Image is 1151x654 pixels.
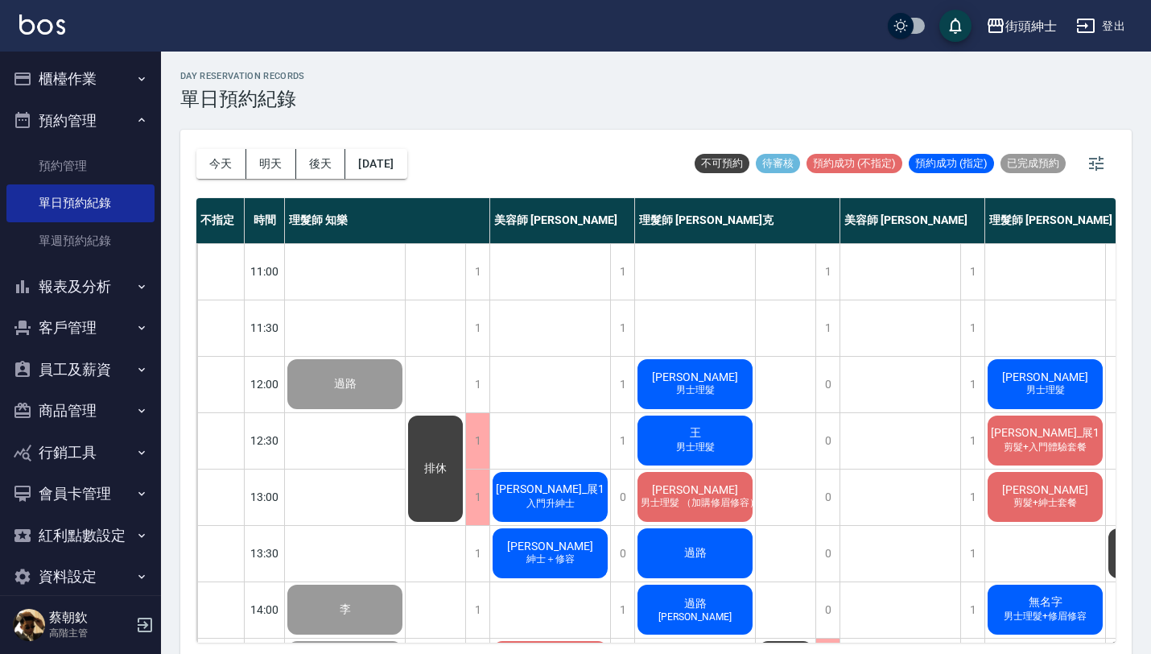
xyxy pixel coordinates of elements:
[815,582,840,638] div: 0
[196,149,246,179] button: 今天
[245,243,285,300] div: 11:00
[245,582,285,638] div: 14:00
[1005,16,1057,36] div: 街頭紳士
[610,526,634,582] div: 0
[49,626,131,640] p: 高階主管
[687,426,704,441] span: 王
[196,198,245,243] div: 不指定
[246,149,296,179] button: 明天
[6,184,155,221] a: 單日預約紀錄
[465,470,489,525] div: 1
[610,413,634,469] div: 1
[610,582,634,638] div: 1
[695,156,749,171] span: 不可預約
[909,156,994,171] span: 預約成功 (指定)
[523,553,578,566] span: 紳士＋修容
[245,198,285,243] div: 時間
[815,300,840,356] div: 1
[960,244,984,300] div: 1
[1000,441,1090,454] span: 剪髮+入門體驗套餐
[610,300,634,356] div: 1
[1000,610,1090,623] span: 男士理髮+修眉修容
[245,356,285,412] div: 12:00
[960,413,984,469] div: 1
[610,470,634,525] div: 0
[19,14,65,35] img: Logo
[6,222,155,259] a: 單週預約紀錄
[960,357,984,412] div: 1
[610,357,634,412] div: 1
[6,307,155,349] button: 客戶管理
[285,198,490,243] div: 理髮師 知樂
[6,58,155,100] button: 櫃檯作業
[960,300,984,356] div: 1
[493,482,608,497] span: [PERSON_NAME]_展1
[840,198,985,243] div: 美容師 [PERSON_NAME]
[465,357,489,412] div: 1
[631,496,756,510] span: 男士理髮 （加購修眉修容）
[815,413,840,469] div: 0
[681,597,710,611] span: 過路
[1025,595,1066,610] span: 無名字
[523,497,578,511] span: 入門升紳士
[815,244,840,300] div: 1
[815,526,840,582] div: 0
[6,390,155,432] button: 商品管理
[6,556,155,598] button: 資料設定
[504,540,596,553] span: [PERSON_NAME]
[180,71,305,81] h2: day Reservation records
[673,441,718,454] span: 男士理髮
[649,483,741,496] span: [PERSON_NAME]
[999,370,1091,383] span: [PERSON_NAME]
[988,426,1103,441] span: [PERSON_NAME]_展1
[296,149,346,179] button: 後天
[465,526,489,582] div: 1
[6,473,155,515] button: 會員卡管理
[6,100,155,142] button: 預約管理
[807,156,902,171] span: 預約成功 (不指定)
[245,525,285,582] div: 13:30
[999,483,1091,496] span: [PERSON_NAME]
[245,412,285,469] div: 12:30
[465,300,489,356] div: 1
[49,610,131,626] h5: 蔡朝欽
[421,462,450,476] span: 排休
[673,383,718,397] span: 男士理髮
[1010,496,1080,510] span: 剪髮+紳士套餐
[465,244,489,300] div: 1
[345,149,406,179] button: [DATE]
[465,582,489,638] div: 1
[245,469,285,525] div: 13:00
[6,266,155,308] button: 報表及分析
[6,147,155,184] a: 預約管理
[1000,156,1066,171] span: 已完成預約
[180,88,305,110] h3: 單日預約紀錄
[13,609,45,641] img: Person
[1023,383,1068,397] span: 男士理髮
[6,349,155,391] button: 員工及薪資
[336,602,354,617] span: 李
[6,515,155,557] button: 紅利點數設定
[960,470,984,525] div: 1
[635,198,840,243] div: 理髮師 [PERSON_NAME]克
[245,300,285,356] div: 11:30
[960,582,984,638] div: 1
[815,357,840,412] div: 0
[815,470,840,525] div: 0
[6,432,155,474] button: 行銷工具
[939,10,972,42] button: save
[980,10,1063,43] button: 街頭紳士
[756,156,800,171] span: 待審核
[1070,11,1132,41] button: 登出
[681,546,710,561] span: 過路
[960,526,984,582] div: 1
[655,611,735,623] span: [PERSON_NAME]
[490,198,635,243] div: 美容師 [PERSON_NAME]
[610,244,634,300] div: 1
[331,377,360,391] span: 過路
[649,370,741,383] span: [PERSON_NAME]
[465,413,489,469] div: 1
